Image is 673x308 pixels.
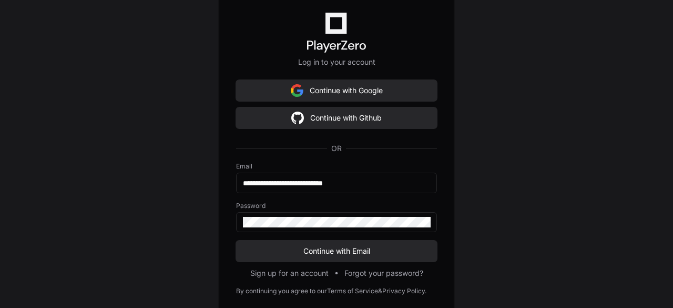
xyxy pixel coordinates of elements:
[378,287,382,295] div: &
[327,287,378,295] a: Terms of Service
[236,80,437,101] button: Continue with Google
[291,80,303,101] img: Sign in with google
[236,57,437,67] p: Log in to your account
[236,107,437,128] button: Continue with Github
[327,143,346,154] span: OR
[236,246,437,256] span: Continue with Email
[236,241,437,262] button: Continue with Email
[382,287,426,295] a: Privacy Policy.
[250,268,329,279] button: Sign up for an account
[236,287,327,295] div: By continuing you agree to our
[344,268,423,279] button: Forgot your password?
[236,162,437,171] label: Email
[291,107,304,128] img: Sign in with google
[236,202,437,210] label: Password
